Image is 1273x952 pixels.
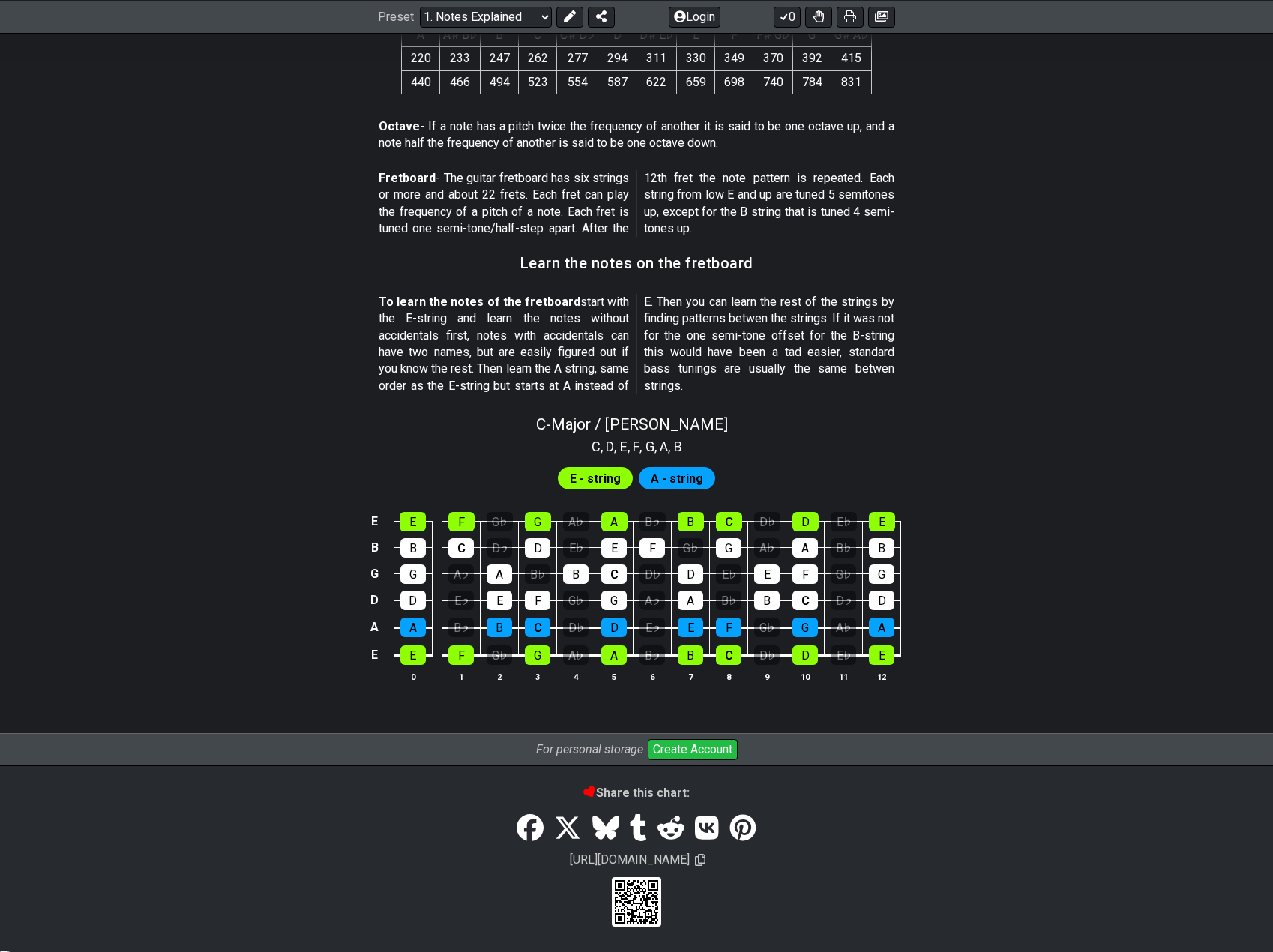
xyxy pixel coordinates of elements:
[366,587,384,614] td: D
[639,512,666,531] div: B♭
[525,645,550,665] div: G
[639,618,665,637] div: E♭
[595,669,634,684] th: 5
[831,591,856,610] div: D♭
[678,564,703,584] div: D
[520,255,753,271] h3: Learn the notes on the fretboard
[831,70,872,94] td: 831
[487,591,512,610] div: E
[793,70,831,94] td: 784
[695,853,705,867] span: Copy url to clipboard
[634,669,672,684] th: 6
[754,591,780,610] div: B
[420,6,552,27] select: Preset
[525,591,550,610] div: F
[598,47,636,70] td: 294
[487,512,513,531] div: G♭
[563,618,589,637] div: D♭
[568,850,692,869] span: [URL][DOMAIN_NAME]
[678,645,703,665] div: B
[669,6,720,27] button: Login
[648,739,738,760] button: Create Account
[628,436,634,457] span: ,
[678,538,703,558] div: G♭
[625,807,652,849] a: Tumblr
[825,669,863,684] th: 11
[525,564,550,584] div: B♭
[831,23,872,46] th: G♯ A♭
[831,47,872,70] td: 415
[601,564,627,584] div: C
[487,564,512,584] div: A
[394,669,432,684] th: 0
[715,47,753,70] td: 349
[654,436,660,457] span: ,
[400,591,426,610] div: D
[716,645,741,665] div: C
[601,538,627,558] div: E
[519,47,557,70] td: 262
[754,512,780,531] div: D♭
[379,119,420,133] strong: Octave
[601,591,627,610] div: G
[831,512,857,531] div: E♭
[563,645,589,665] div: A♭
[563,564,589,584] div: B
[677,23,715,46] th: E
[633,436,639,457] span: F
[448,512,475,531] div: F
[481,669,519,684] th: 2
[651,468,703,489] span: First enable full edit mode to edit
[481,47,519,70] td: 247
[869,645,894,665] div: E
[831,645,856,665] div: E♭
[481,70,519,94] td: 494
[481,23,519,46] th: B
[448,591,474,610] div: E♭
[585,433,689,457] section: Scale pitch classes
[674,436,682,457] span: B
[557,70,598,94] td: 554
[448,564,474,584] div: A♭
[402,23,440,46] th: A
[792,591,818,610] div: C
[570,468,621,489] span: First enable full edit mode to edit
[601,618,627,637] div: D
[563,591,589,610] div: G♭
[379,170,894,238] p: - The guitar fretboard has six strings or more and about 22 frets. Each fret can play the frequen...
[556,6,583,27] button: Edit Preset
[525,538,550,558] div: D
[379,171,436,185] strong: Fretboard
[379,118,894,152] p: - If a note has a pitch twice the frequency of another it is said to be one octave up, and a note...
[584,786,690,800] b: Share this chart:
[366,509,384,535] td: E
[639,436,645,457] span: ,
[557,47,598,70] td: 277
[639,564,665,584] div: D♭
[753,47,793,70] td: 370
[868,6,895,27] button: Create image
[601,436,607,457] span: ,
[400,564,426,584] div: G
[366,641,384,669] td: E
[612,877,661,927] div: Scan to view on your cellphone.
[677,47,715,70] td: 330
[519,23,557,46] th: C
[378,10,414,24] span: Preset
[690,807,724,849] a: VK
[487,618,512,637] div: B
[440,70,481,94] td: 466
[645,436,654,457] span: G
[792,538,818,558] div: A
[668,436,674,457] span: ,
[519,70,557,94] td: 523
[754,564,780,584] div: E
[636,47,677,70] td: 311
[557,23,598,46] th: C♯ D♭
[563,538,589,558] div: E♭
[716,591,741,610] div: B♭
[792,564,818,584] div: F
[598,70,636,94] td: 587
[678,591,703,610] div: A
[448,538,474,558] div: C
